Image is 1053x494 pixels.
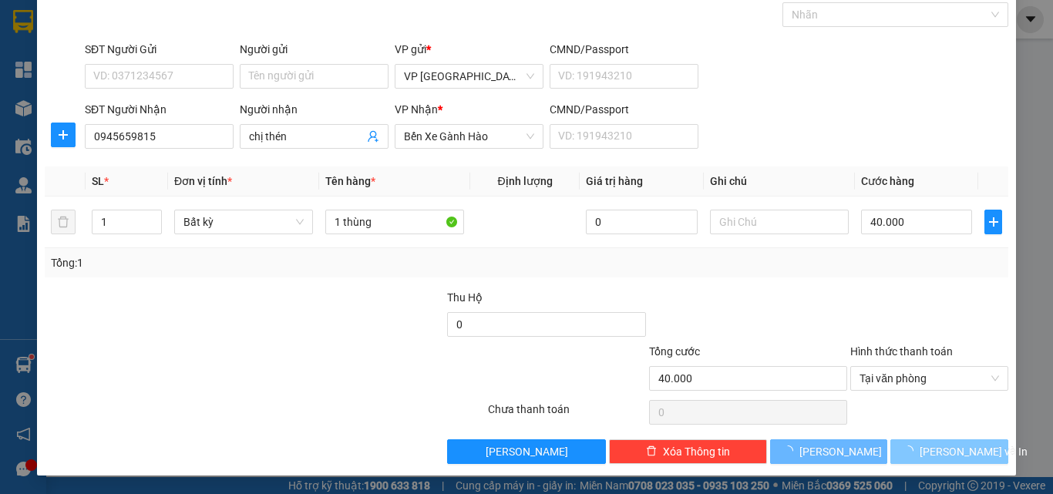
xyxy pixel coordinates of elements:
span: loading [782,445,799,456]
span: Thu Hộ [447,291,483,304]
span: Định lượng [497,175,552,187]
span: plus [52,129,75,141]
span: Xóa Thông tin [663,443,730,460]
span: delete [646,445,657,458]
button: plus [984,210,1002,234]
span: Bất kỳ [183,210,304,234]
span: plus [985,216,1001,228]
span: Cước hàng [861,175,914,187]
li: [STREET_ADDRESS][PERSON_NAME] [7,34,294,72]
span: Đơn vị tính [174,175,232,187]
button: [PERSON_NAME] [770,439,888,464]
span: phone [89,76,101,88]
b: TRÍ NHÂN [89,10,167,29]
span: [PERSON_NAME] [799,443,882,460]
span: environment [89,37,101,49]
label: Hình thức thanh toán [850,345,953,358]
button: plus [51,123,76,147]
span: [PERSON_NAME] và In [920,443,1028,460]
span: VP Nhận [395,103,438,116]
div: CMND/Passport [550,101,698,118]
span: Bến Xe Gành Hào [404,125,534,148]
th: Ghi chú [704,166,855,197]
b: GỬI : VP [GEOGRAPHIC_DATA] [7,115,301,140]
span: VP Sài Gòn [404,65,534,88]
input: Ghi Chú [710,210,849,234]
button: deleteXóa Thông tin [609,439,767,464]
span: Tên hàng [325,175,375,187]
div: SĐT Người Nhận [85,101,234,118]
span: SL [92,175,104,187]
div: Người gửi [240,41,389,58]
div: Tổng: 1 [51,254,408,271]
div: SĐT Người Gửi [85,41,234,58]
li: 0983 44 7777 [7,72,294,92]
span: Tại văn phòng [860,367,999,390]
button: delete [51,210,76,234]
span: loading [903,445,920,456]
div: Người nhận [240,101,389,118]
div: Chưa thanh toán [486,401,648,428]
span: Tổng cước [649,345,700,358]
input: 0 [586,210,697,234]
span: [PERSON_NAME] [486,443,568,460]
button: [PERSON_NAME] và In [890,439,1008,464]
span: Giá trị hàng [586,175,643,187]
span: user-add [367,130,379,143]
input: VD: Bàn, Ghế [325,210,464,234]
div: VP gửi [395,41,543,58]
button: [PERSON_NAME] [447,439,605,464]
div: CMND/Passport [550,41,698,58]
